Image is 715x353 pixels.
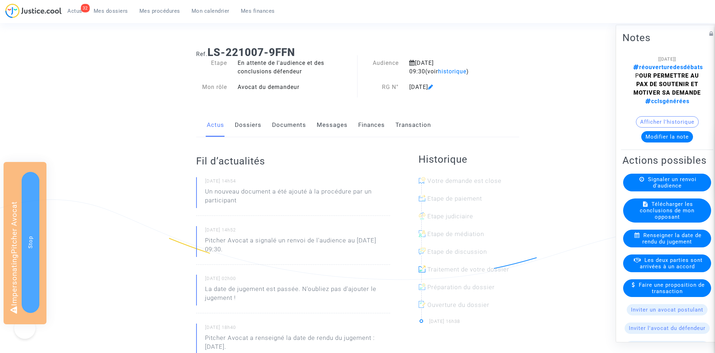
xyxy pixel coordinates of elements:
span: Mes finances [241,8,275,14]
img: jc-logo.svg [5,4,62,18]
span: Mon calendrier [192,8,229,14]
small: [DATE] 14h54 [205,178,390,187]
a: Mes finances [235,6,281,16]
span: Inviter un avocat postulant [631,307,703,313]
div: Etape [191,59,233,76]
span: Stop [27,236,34,248]
h2: Actions possibles [622,154,712,167]
button: Afficher l'historique [636,116,699,128]
small: [DATE] 14h52 [205,227,390,236]
div: 32 [81,4,90,12]
div: Avocat du demandeur [232,83,357,91]
div: RG N° [357,83,404,91]
span: Faire une proposition de transaction [639,282,705,295]
span: cclsgénérées [645,98,689,105]
small: [DATE] 02h00 [205,275,390,285]
a: Finances [358,113,385,137]
span: Signaler un renvoi d'audience [648,176,697,189]
div: [DATE] [404,83,497,91]
a: Mes dossiers [88,6,134,16]
span: Renseigner la date de rendu du jugement [642,232,702,245]
a: Transaction [395,113,431,137]
span: (voir ) [425,68,469,75]
span: Actus [67,8,82,14]
span: Mes procédures [139,8,180,14]
button: Stop [22,172,39,313]
span: Ref. [196,51,207,57]
span: [[DATE]] [658,56,676,62]
span: Inviter l'avocat du défendeur [629,325,705,331]
div: En attente de l'audience et des conclusions défendeur [232,59,357,76]
a: Actus [207,113,224,137]
div: Impersonating [4,162,46,324]
b: LS-221007-9FFN [207,46,295,58]
h2: Historique [419,153,519,166]
a: Messages [317,113,348,137]
a: Dossiers [235,113,261,137]
a: Mes procédures [134,6,186,16]
span: historique [438,68,466,75]
small: [DATE] 18h40 [205,324,390,334]
span: P [633,64,703,79]
span: Télécharger les conclusions de mon opposant [640,201,694,220]
h2: Notes [622,32,712,44]
h2: Fil d’actualités [196,155,390,167]
iframe: Help Scout Beacon - Open [14,318,35,339]
span: Les deux parties sont arrivées à un accord [640,257,703,270]
a: Mon calendrier [186,6,235,16]
strong: OUR PERMETTRE AU PAX DE SOUTENIR ET MOTIVER SA DEMANDE [633,72,701,96]
div: Mon rôle [191,83,233,91]
span: Votre demande est close [427,177,501,184]
a: 32Actus [62,6,88,16]
button: Modifier la note [641,131,693,142]
p: Pitcher Avocat a signalé un renvoi de l'audience au [DATE] 09:30. [205,236,390,257]
span: Mes dossiers [94,8,128,14]
div: [DATE] 09:30 [404,59,497,76]
span: réouverturedesdébats [633,64,703,71]
div: Audience [357,59,404,76]
p: La date de jugement est passée. N'oubliez pas d'ajouter le jugement ! [205,285,390,306]
p: Un nouveau document a été ajouté à la procédure par un participant [205,187,390,208]
a: Documents [272,113,306,137]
